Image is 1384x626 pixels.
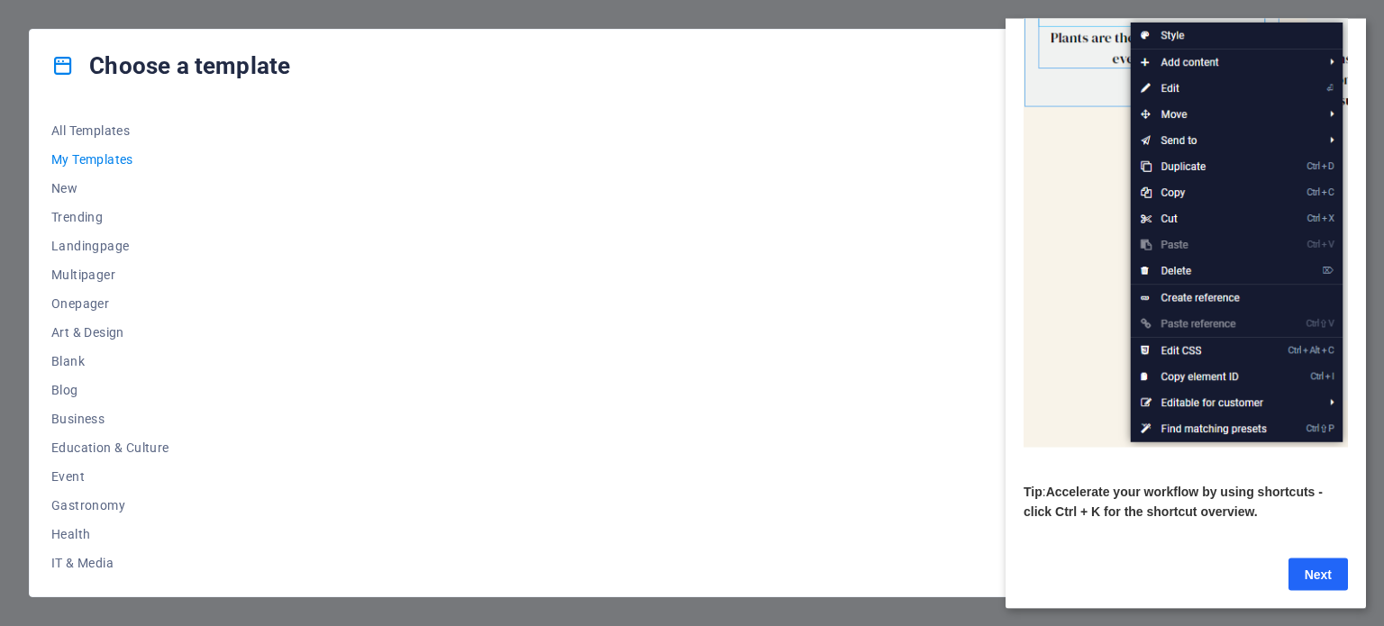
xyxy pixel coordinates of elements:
[37,466,41,480] span: :
[51,462,169,491] button: Event
[283,540,342,572] a: Next
[51,404,169,433] button: Business
[51,527,169,541] span: Health
[51,520,169,549] button: Health
[51,376,169,404] button: Blog
[51,145,169,174] button: My Templates
[51,123,169,138] span: All Templates
[51,51,290,80] h4: Choose a template
[51,549,169,577] button: IT & Media
[51,268,169,282] span: Multipager
[51,433,169,462] button: Education & Culture
[18,466,317,500] span: Accelerate your workflow by using shortcuts - click Ctrl + K for the shortcut overview.
[51,412,169,426] span: Business
[51,203,169,231] button: Trending
[51,289,169,318] button: Onepager
[51,296,169,311] span: Onepager
[51,231,169,260] button: Landingpage
[51,174,169,203] button: New
[51,491,169,520] button: Gastronomy
[51,354,169,368] span: Blank
[51,347,169,376] button: Blank
[51,116,169,145] button: All Templates
[51,181,169,195] span: New
[18,466,37,480] span: Tip
[51,556,169,570] span: IT & Media
[51,210,169,224] span: Trending
[18,429,342,449] p: ​
[51,239,169,253] span: Landingpage
[51,260,169,289] button: Multipager
[51,318,169,347] button: Art & Design
[51,383,169,397] span: Blog
[51,469,169,484] span: Event
[51,440,169,455] span: Education & Culture
[51,325,169,340] span: Art & Design
[51,498,169,513] span: Gastronomy
[51,152,169,167] span: My Templates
